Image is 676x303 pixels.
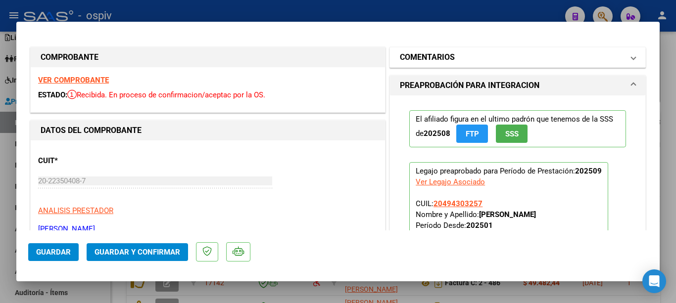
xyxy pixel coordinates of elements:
[38,223,378,235] p: [PERSON_NAME]
[424,129,450,138] strong: 202508
[38,90,67,99] span: ESTADO:
[41,126,142,135] strong: DATOS DEL COMPROBANTE
[400,80,539,91] h1: PREAPROBACIÓN PARA INTEGRACION
[400,51,455,63] h1: COMENTARIOS
[496,125,528,143] button: SSS
[434,199,483,208] span: 20494303257
[38,206,113,215] span: ANALISIS PRESTADOR
[575,167,602,175] strong: 202509
[41,52,98,62] strong: COMPROBANTE
[642,269,666,293] div: Open Intercom Messenger
[28,243,79,261] button: Guardar
[416,176,485,187] div: Ver Legajo Asociado
[456,125,488,143] button: FTP
[67,90,265,99] span: Recibida. En proceso de confirmacion/aceptac por la OS.
[38,155,140,167] p: CUIT
[479,210,536,219] strong: [PERSON_NAME]
[416,199,536,262] span: CUIL: Nombre y Apellido: Período Desde: Período Hasta: Admite Dependencia:
[505,130,519,138] span: SSS
[466,130,479,138] span: FTP
[390,47,645,67] mat-expansion-panel-header: COMENTARIOS
[409,110,626,147] p: El afiliado figura en el ultimo padrón que tenemos de la SSS de
[38,76,109,85] a: VER COMPROBANTE
[466,221,493,230] strong: 202501
[36,248,71,257] span: Guardar
[390,76,645,95] mat-expansion-panel-header: PREAPROBACIÓN PARA INTEGRACION
[87,243,188,261] button: Guardar y Confirmar
[95,248,180,257] span: Guardar y Confirmar
[409,162,608,294] p: Legajo preaprobado para Período de Prestación:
